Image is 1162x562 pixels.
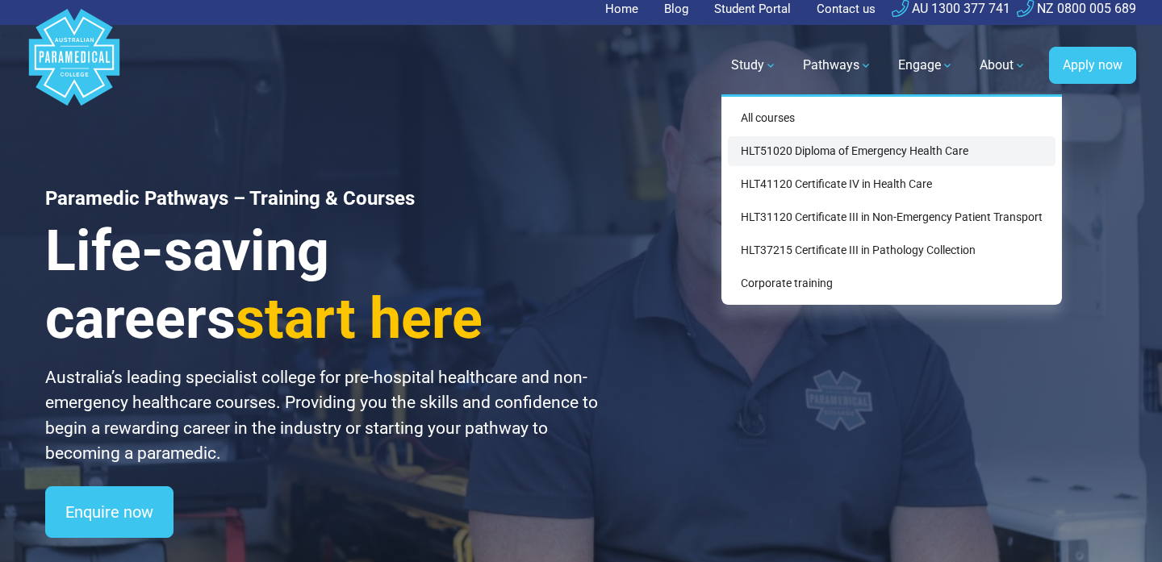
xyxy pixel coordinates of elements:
a: Pathways [793,43,882,88]
a: Apply now [1049,47,1136,84]
a: Engage [888,43,963,88]
a: HLT41120 Certificate IV in Health Care [728,169,1055,199]
a: NZ 0800 005 689 [1017,1,1136,16]
div: Study [721,94,1062,305]
a: Study [721,43,787,88]
a: Australian Paramedical College [26,25,123,106]
a: HLT51020 Diploma of Emergency Health Care [728,136,1055,166]
a: About [970,43,1036,88]
p: Australia’s leading specialist college for pre-hospital healthcare and non-emergency healthcare c... [45,365,600,467]
a: HLT37215 Certificate III in Pathology Collection [728,235,1055,265]
a: Corporate training [728,269,1055,298]
a: Enquire now [45,486,173,538]
h3: Life-saving careers [45,217,600,352]
a: HLT31120 Certificate III in Non-Emergency Patient Transport [728,202,1055,232]
span: start here [236,285,483,352]
h1: Paramedic Pathways – Training & Courses [45,187,600,210]
a: All courses [728,103,1055,133]
a: AU 1300 377 741 [892,1,1010,16]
